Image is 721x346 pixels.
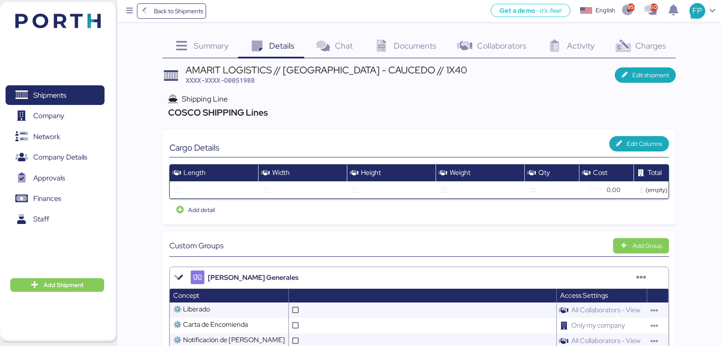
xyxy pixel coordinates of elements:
[44,280,84,290] span: Add Shipment
[613,238,669,253] button: Add Group
[166,107,268,118] span: COSCO SHIPPING Lines
[6,106,105,126] a: Company
[169,142,419,153] div: Cargo Details
[173,305,210,314] span: ⚙️ Liberado
[269,40,294,51] span: Details
[6,189,105,209] a: Finances
[33,110,64,122] span: Company
[627,139,662,149] span: Edit Columns
[186,76,255,84] span: XXXX-XXXX-O0051988
[596,6,615,15] div: English
[567,40,595,51] span: Activity
[609,136,669,151] button: Edit Columns
[560,291,608,300] span: Access Settings
[33,89,66,102] span: Shipments
[6,127,105,146] a: Network
[6,209,105,229] a: Staff
[568,317,628,333] span: Only my company
[169,202,222,218] button: Add detail
[335,40,353,51] span: Chat
[361,168,381,177] span: Height
[692,5,702,16] span: FP
[173,335,285,344] span: ⚙️ Notificación de [PERSON_NAME]
[477,40,526,51] span: Collaborators
[584,183,607,196] button: USD($)
[632,70,669,80] span: Edit shipment
[568,302,644,318] span: All Collaborators - View
[137,3,206,19] a: Back to Shipments
[169,240,224,251] span: Custom Groups
[173,291,199,300] span: Concept
[615,67,676,83] button: Edit shipment
[633,241,662,251] div: Add Group
[182,94,228,104] span: Shipping Line
[10,278,104,292] button: Add Shipment
[450,168,471,177] span: Weight
[33,151,87,163] span: Company Details
[272,168,290,177] span: Width
[394,40,436,51] span: Documents
[6,148,105,167] a: Company Details
[33,131,60,143] span: Network
[6,85,105,105] a: Shipments
[186,65,467,75] div: AMARIT LOGISTICS // [GEOGRAPHIC_DATA] - CAUCEDO // 1X40
[122,4,137,18] button: Menu
[183,168,206,177] span: Length
[635,40,666,51] span: Charges
[593,168,608,177] span: Cost
[194,40,229,51] span: Summary
[173,320,248,329] span: ⚙️ Carta de Encomienda
[33,213,49,225] span: Staff
[188,205,215,215] span: Add detail
[648,168,662,177] span: Total
[208,273,299,283] span: [PERSON_NAME] Generales
[6,168,105,188] a: Approvals
[154,6,203,16] span: Back to Shipments
[33,192,61,205] span: Finances
[33,172,65,184] span: Approvals
[587,185,603,193] span: USD($)
[538,168,550,177] span: Qty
